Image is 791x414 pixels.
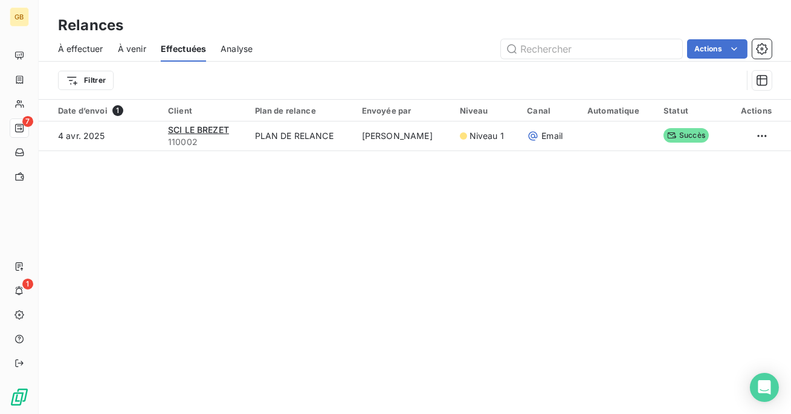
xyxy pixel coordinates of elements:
div: Open Intercom Messenger [750,373,779,402]
td: PLAN DE RELANCE [248,121,355,150]
span: Analyse [221,43,253,55]
div: Plan de relance [255,106,347,115]
img: Logo LeanPay [10,387,29,407]
span: Email [541,130,563,142]
h3: Relances [58,15,123,36]
td: 4 avr. 2025 [39,121,161,150]
span: 110002 [168,136,241,148]
div: Niveau [460,106,513,115]
td: [PERSON_NAME] [355,121,453,150]
span: À venir [118,43,146,55]
div: GB [10,7,29,27]
button: Filtrer [58,71,114,90]
span: Niveau 1 [470,130,504,142]
span: 1 [112,105,123,116]
div: Actions [732,106,772,115]
div: Automatique [587,106,649,115]
div: Statut [663,106,718,115]
span: SCI LE BREZET [168,125,229,135]
span: 1 [22,279,33,289]
span: Effectuées [161,43,207,55]
span: Client [168,106,192,115]
div: Envoyée par [362,106,445,115]
span: 7 [22,116,33,127]
span: À effectuer [58,43,103,55]
input: Rechercher [501,39,682,59]
button: Actions [687,39,747,59]
span: Succès [663,128,709,143]
div: Date d’envoi [58,105,153,116]
div: Canal [527,106,573,115]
